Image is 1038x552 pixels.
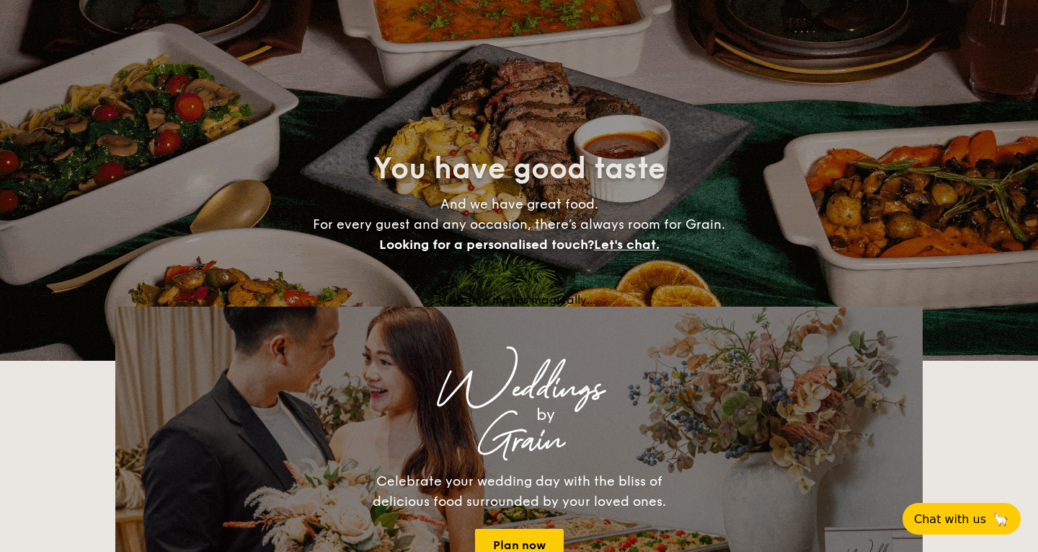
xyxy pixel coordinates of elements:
[357,471,681,512] div: Celebrate your wedding day with the bliss of delicious food surrounded by your loved ones.
[902,503,1021,535] button: Chat with us🦙
[992,511,1009,527] span: 🦙
[242,428,796,454] div: Grain
[594,237,660,253] span: Let's chat.
[296,402,796,428] div: by
[914,512,986,526] span: Chat with us
[242,376,796,402] div: Weddings
[115,293,923,307] div: Loading menus magically...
